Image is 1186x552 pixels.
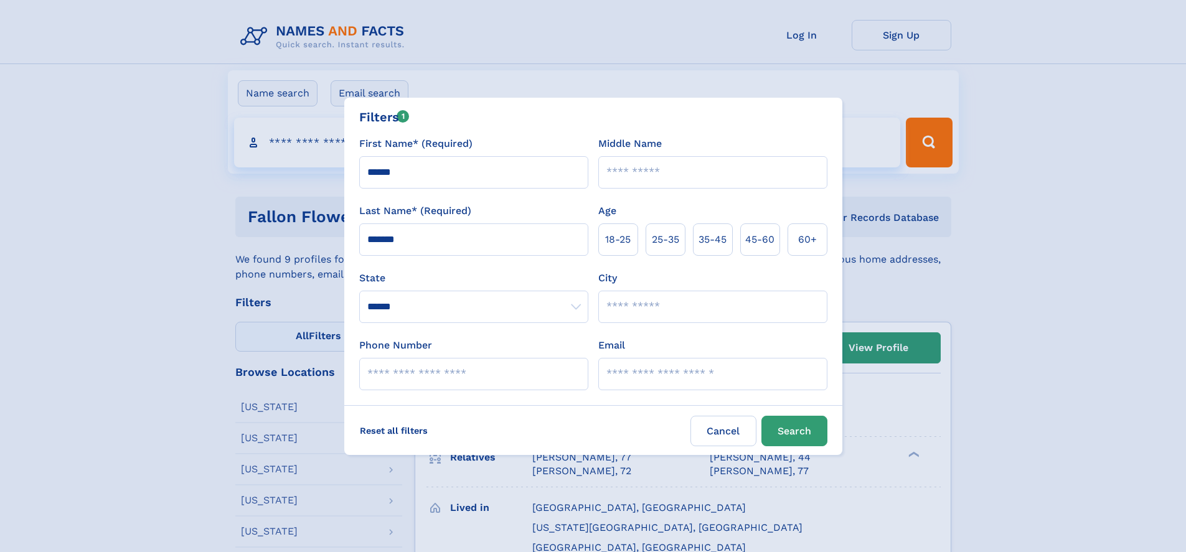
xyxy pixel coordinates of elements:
label: Email [598,338,625,353]
label: Phone Number [359,338,432,353]
label: First Name* (Required) [359,136,473,151]
div: Filters [359,108,410,126]
label: City [598,271,617,286]
span: 45‑60 [745,232,774,247]
span: 35‑45 [699,232,727,247]
label: Middle Name [598,136,662,151]
label: Cancel [690,416,756,446]
span: 18‑25 [605,232,631,247]
label: Age [598,203,616,218]
span: 25‑35 [652,232,679,247]
label: Last Name* (Required) [359,203,471,218]
span: 60+ [798,232,817,247]
button: Search [761,416,827,446]
label: Reset all filters [352,416,436,446]
label: State [359,271,588,286]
